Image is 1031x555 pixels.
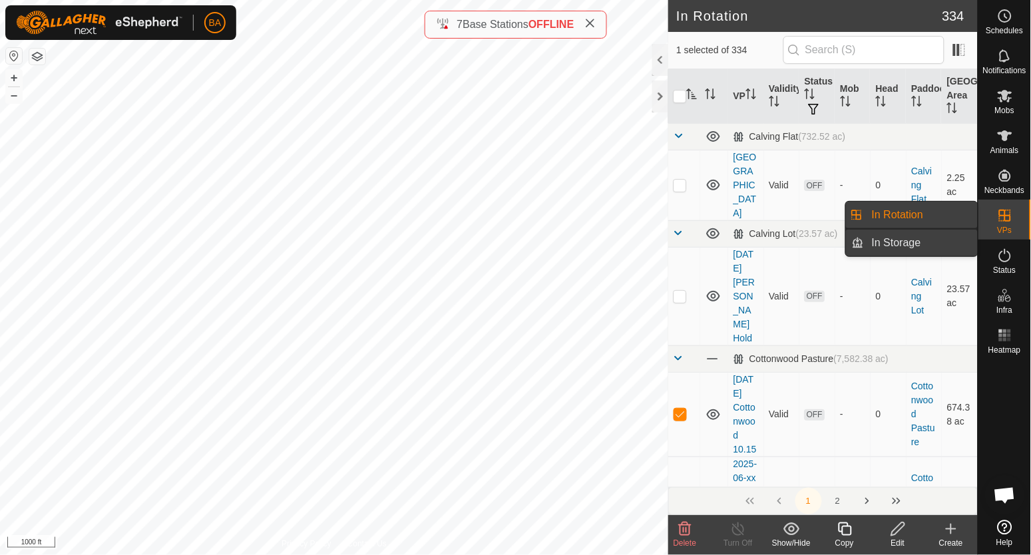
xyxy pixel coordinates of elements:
[282,538,331,550] a: Privacy Policy
[29,49,45,65] button: Map Layers
[993,266,1016,274] span: Status
[841,98,851,108] p-sorticon: Activate to sort
[871,150,907,220] td: 0
[457,19,463,30] span: 7
[795,488,822,514] button: 1
[6,87,22,103] button: –
[687,91,698,101] p-sorticon: Activate to sort
[995,106,1014,114] span: Mobs
[864,230,978,256] a: In Storage
[997,226,1012,234] span: VPs
[947,104,958,115] p-sorticon: Activate to sort
[872,235,921,251] span: In Storage
[733,131,846,142] div: Calving Flat
[872,207,923,223] span: In Rotation
[942,6,964,26] span: 334
[912,277,932,315] a: Calving Lot
[942,372,978,457] td: 674.38 ac
[733,353,889,365] div: Cottonwood Pasture
[854,488,881,514] button: Next Page
[988,346,1021,354] span: Heatmap
[912,98,923,108] p-sorticon: Activate to sort
[996,538,1013,546] span: Help
[942,150,978,220] td: 2.25 ac
[528,19,574,30] span: OFFLINE
[846,230,978,256] li: In Storage
[796,228,838,239] span: (23.57 ac)
[16,11,182,35] img: Gallagher Logo
[805,91,815,101] p-sorticon: Activate to sort
[783,36,944,64] input: Search (S)
[942,247,978,345] td: 23.57 ac
[942,457,978,555] td: 659.25 ac
[764,150,800,220] td: Valid
[764,372,800,457] td: Valid
[733,374,757,455] a: [DATE] Cottonwood 10.15
[764,247,800,345] td: Valid
[765,537,818,549] div: Show/Hide
[463,19,528,30] span: Base Stations
[764,69,800,124] th: Validity
[769,98,780,108] p-sorticon: Activate to sort
[799,69,835,124] th: Status
[942,69,978,124] th: [GEOGRAPHIC_DATA] Area
[983,67,1026,75] span: Notifications
[841,289,866,303] div: -
[805,291,825,302] span: OFF
[986,27,1023,35] span: Schedules
[871,537,925,549] div: Edit
[876,98,887,108] p-sorticon: Activate to sort
[818,537,871,549] div: Copy
[996,306,1012,314] span: Infra
[6,48,22,64] button: Reset Map
[733,459,757,553] a: 2025-06-xx [GEOGRAPHIC_DATA] 10
[841,178,866,192] div: -
[706,91,716,101] p-sorticon: Activate to sort
[985,475,1025,515] div: Open chat
[835,69,871,124] th: Mob
[733,249,755,343] a: [DATE] [PERSON_NAME] Hold
[676,43,783,57] span: 1 selected of 334
[733,228,838,240] div: Calving Lot
[728,69,764,124] th: VP
[674,538,697,548] span: Delete
[805,180,825,191] span: OFF
[871,457,907,555] td: 0
[871,372,907,457] td: 0
[733,152,757,218] a: [GEOGRAPHIC_DATA]
[764,457,800,555] td: Valid
[841,407,866,421] div: -
[871,247,907,345] td: 0
[834,353,889,364] span: (7,582.38 ac)
[846,202,978,228] li: In Rotation
[984,186,1024,194] span: Neckbands
[912,381,936,447] a: Cottonwood Pasture
[925,537,978,549] div: Create
[912,472,936,539] a: Cottonwood Pasture
[805,409,825,421] span: OFF
[712,537,765,549] div: Turn Off
[883,488,910,514] button: Last Page
[912,166,932,204] a: Calving Flat
[864,202,978,228] a: In Rotation
[978,514,1031,552] a: Help
[907,69,942,124] th: Paddock
[746,91,757,101] p-sorticon: Activate to sort
[990,146,1019,154] span: Animals
[825,488,851,514] button: 2
[871,69,907,124] th: Head
[209,16,222,30] span: BA
[347,538,387,550] a: Contact Us
[799,131,846,142] span: (732.52 ac)
[676,8,942,24] h2: In Rotation
[6,70,22,86] button: +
